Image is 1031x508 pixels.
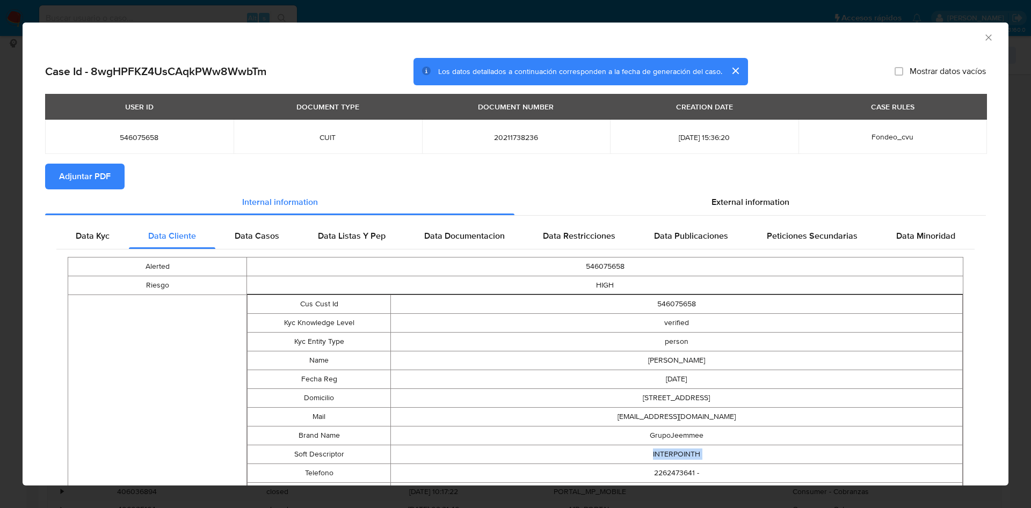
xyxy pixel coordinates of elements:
[767,230,858,242] span: Peticiones Secundarias
[235,230,279,242] span: Data Casos
[435,132,598,142] span: 20211738236
[56,223,975,249] div: Detailed internal info
[248,388,390,407] td: Domicilio
[424,230,505,242] span: Data Documentacion
[68,257,247,276] td: Alerted
[58,132,221,142] span: 546075658
[318,230,386,242] span: Data Listas Y Pep
[248,313,390,332] td: Kyc Knowledge Level
[390,351,962,370] td: [PERSON_NAME]
[910,66,986,77] span: Mostrar datos vacíos
[390,370,962,388] td: [DATE]
[390,332,962,351] td: person
[390,388,962,407] td: [STREET_ADDRESS]
[722,58,748,84] button: cerrar
[45,164,125,189] button: Adjuntar PDF
[896,230,955,242] span: Data Minoridad
[248,445,390,463] td: Soft Descriptor
[247,276,963,295] td: HIGH
[471,98,560,116] div: DOCUMENT NUMBER
[23,23,1008,485] div: closure-recommendation-modal
[983,32,993,42] button: Cerrar ventana
[654,230,728,242] span: Data Publicaciones
[76,230,110,242] span: Data Kyc
[248,426,390,445] td: Brand Name
[390,313,962,332] td: verified
[623,132,786,142] span: [DATE] 15:36:20
[872,131,913,142] span: Fondeo_cvu
[390,445,962,463] td: INTERPOINTH
[68,276,247,295] td: Riesgo
[59,165,111,188] span: Adjuntar PDF
[865,98,921,116] div: CASE RULES
[248,407,390,426] td: Mail
[248,295,390,313] td: Cus Cust Id
[670,98,739,116] div: CREATION DATE
[543,230,615,242] span: Data Restricciones
[45,64,267,78] h2: Case Id - 8wgHPFKZ4UsCAqkPWw8WwbTm
[242,196,318,208] span: Internal information
[148,230,196,242] span: Data Cliente
[119,98,160,116] div: USER ID
[438,66,722,77] span: Los datos detallados a continuación corresponden a la fecha de generación del caso.
[390,295,962,313] td: 546075658
[247,257,963,276] td: 546075658
[895,67,903,76] input: Mostrar datos vacíos
[248,351,390,370] td: Name
[246,132,409,142] span: CUIT
[390,426,962,445] td: GrupoJeemmee
[290,98,366,116] div: DOCUMENT TYPE
[390,407,962,426] td: [EMAIL_ADDRESS][DOMAIN_NAME]
[390,463,962,482] td: 2262473641 -
[248,332,390,351] td: Kyc Entity Type
[711,196,789,208] span: External information
[248,370,390,388] td: Fecha Reg
[390,482,962,501] td: AR
[45,189,986,215] div: Detailed info
[248,463,390,482] td: Telefono
[248,482,390,501] td: Nacionalidad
